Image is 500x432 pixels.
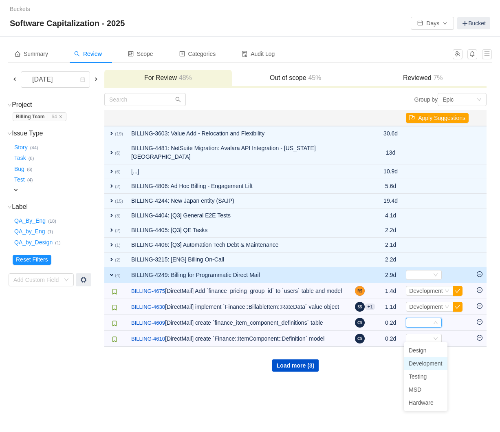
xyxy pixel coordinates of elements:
td: 1.4d [379,283,402,299]
td: 13d [379,141,402,164]
span: expand [13,187,19,193]
i: icon: down [433,336,438,342]
td: 30.6d [379,126,402,141]
i: icon: down [7,103,12,107]
td: 5.6d [379,179,402,194]
button: icon: calendarDaysicon: down [411,17,454,30]
button: icon: flagApply Suggestions [406,113,469,123]
td: BILLING-3215: [ENG] Billing On-Call [127,253,351,267]
h3: Project [13,101,104,109]
td: BILLING-3603: Value Add - Relocation and Flexibility [127,126,351,141]
i: icon: down [445,288,449,294]
span: expand [108,149,115,156]
i: icon: down [7,131,12,136]
td: 2.2d [379,223,402,238]
button: Story [13,141,30,154]
span: expand [108,212,115,219]
small: (6) [115,151,121,155]
small: (2) [115,228,121,233]
div: Epic [443,93,454,106]
i: icon: down [7,205,12,209]
td: 2.2d [379,253,402,267]
td: BILLING-4244: New Japan entity (SAJP) [127,194,351,208]
button: QA_By_Eng [13,214,48,227]
button: Reset Filters [13,255,51,265]
button: icon: check [453,302,463,312]
small: (8) [29,156,34,161]
small: (18) [48,219,56,224]
h3: Issue Type [13,129,104,137]
span: Hardware [409,399,434,406]
td: 0.2d [379,315,402,331]
aui-badge: +1 [365,304,375,310]
h3: For Review [108,74,228,82]
h3: Reviewed [363,74,482,82]
td: [DirectMail] create `finance_item_component_definitions` table [127,315,351,331]
td: [DirectMail] Add `finance_pricing_group_id` to `users` table and model [127,283,351,299]
i: icon: home [15,51,20,57]
span: 64 [51,114,57,120]
a: Bucket [457,17,490,29]
span: Development [409,360,443,367]
span: expand [108,227,115,233]
a: BILLING-4675 [131,287,165,295]
i: icon: calendar [80,77,85,83]
i: icon: search [175,97,181,102]
span: expand [108,241,115,248]
small: (2) [115,257,121,262]
span: 45% [306,74,321,81]
img: 10315 [111,336,118,343]
div: Group by [295,93,487,106]
small: (44) [30,145,38,150]
button: Task [13,152,29,165]
button: Load more (3) [272,359,319,372]
div: Add Custom Field [13,276,60,284]
td: 19.4d [379,194,402,208]
span: 7% [432,74,443,81]
td: BILLING-4404: [Q3] General E2E Tests [127,208,351,223]
a: BILLING-4610 [131,335,165,343]
i: icon: minus-circle [477,319,482,325]
a: Buckets [10,6,30,12]
img: SS [355,302,365,312]
span: expand [108,183,115,189]
button: Bug [13,162,27,175]
small: (6) [27,167,33,172]
i: icon: minus-circle [477,303,482,309]
td: 1.1d [379,299,402,315]
button: icon: menu [482,49,492,59]
img: RA [355,286,365,296]
button: QA_by_Eng [13,225,48,238]
i: icon: minus-circle [477,271,482,277]
td: BILLING-4806: Ad Hoc Billing - Engagement Lift [127,179,351,194]
img: 10315 [111,288,118,295]
td: BILLING-4249: Billing for Programmatic Direct Mail [127,267,351,283]
span: expand [108,197,115,204]
input: Search [104,93,186,106]
td: 2.9d [379,267,402,283]
td: [DirectMail] create `Finance::ItemComponent::Definition` model [127,331,351,347]
span: Scope [128,51,153,57]
small: (4) [115,273,121,278]
button: icon: team [453,49,463,59]
span: Design [409,347,427,354]
h3: Out of scope [236,74,355,82]
td: [DirectMail] implement `Finance::BillableItem::RateData` value object [127,299,351,315]
div: [DATE] [26,72,61,87]
i: icon: audit [242,51,247,57]
span: Categories [179,51,216,57]
strong: Billing Team [16,114,44,120]
small: (4) [27,177,33,182]
td: 4.1d [379,208,402,223]
i: icon: minus-circle [477,287,482,293]
small: (3) [115,213,121,218]
span: expand [108,272,115,278]
td: BILLING-4481: NetSuite Migration: Avalara API Integration - [US_STATE][GEOGRAPHIC_DATA] [127,141,351,164]
small: (2) [115,184,121,189]
span: MSD [409,386,421,393]
td: [...] [127,164,351,179]
button: QA_by_Design [13,236,55,249]
span: expand [108,168,115,175]
i: icon: down [445,304,449,310]
td: 2.1d [379,238,402,253]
